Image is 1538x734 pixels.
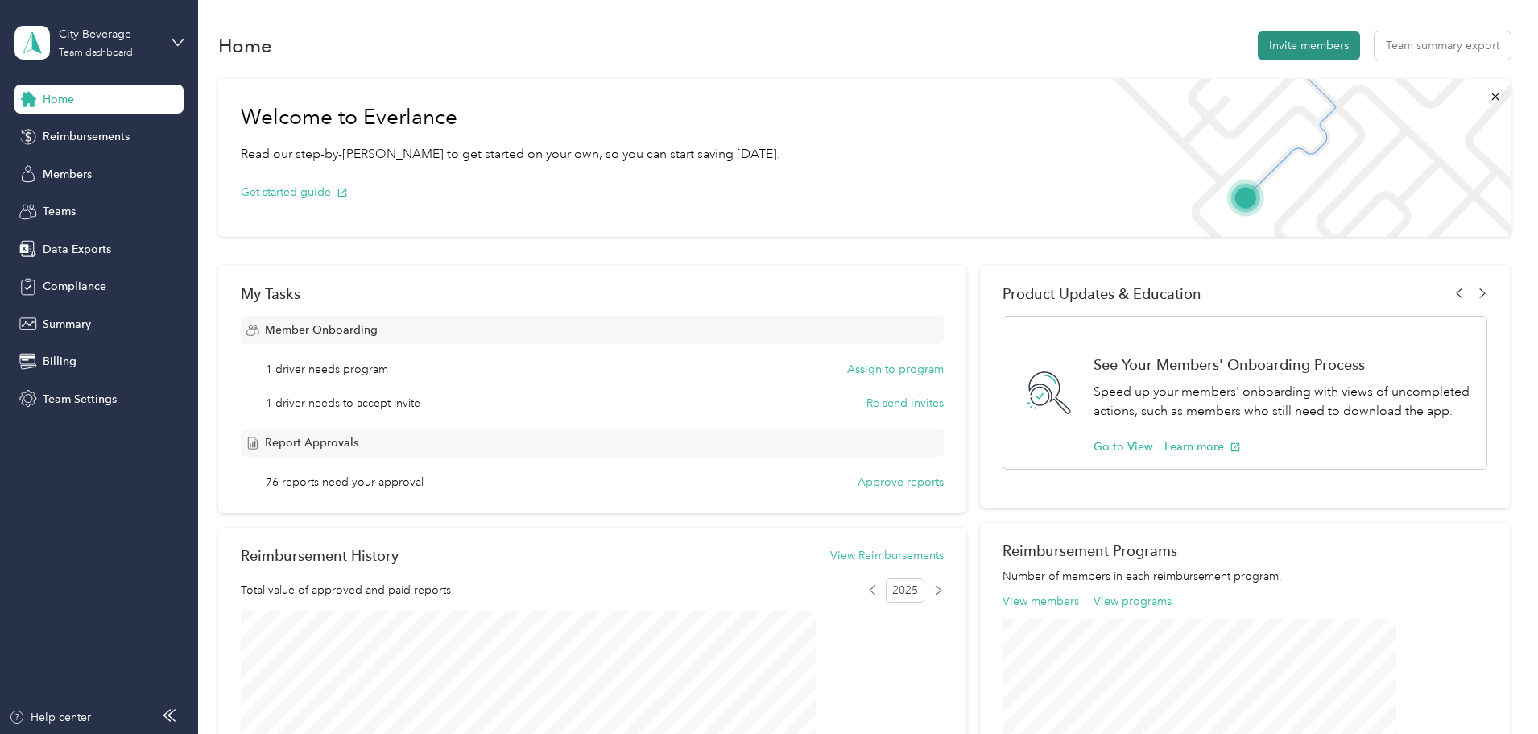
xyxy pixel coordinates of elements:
button: Team summary export [1375,31,1511,60]
span: Member Onboarding [265,321,378,338]
span: 1 driver needs to accept invite [266,395,420,412]
button: Assign to program [847,361,944,378]
div: Team dashboard [59,48,133,58]
h1: Home [218,37,272,54]
span: Compliance [43,278,106,295]
p: Speed up your members' onboarding with views of uncompleted actions, such as members who still ne... [1094,382,1470,421]
span: 1 driver needs program [266,361,388,378]
span: Reimbursements [43,128,130,145]
span: Product Updates & Education [1003,285,1201,302]
button: View Reimbursements [830,547,944,564]
h2: Reimbursement History [241,547,399,564]
button: Help center [9,709,91,726]
h2: Reimbursement Programs [1003,542,1487,559]
span: Team Settings [43,391,117,408]
button: View members [1003,593,1079,610]
p: Read our step-by-[PERSON_NAME] to get started on your own, so you can start saving [DATE]. [241,144,780,164]
div: My Tasks [241,285,944,302]
p: Number of members in each reimbursement program. [1003,568,1487,585]
span: Teams [43,203,76,220]
button: Invite members [1258,31,1360,60]
span: 76 reports need your approval [266,474,424,491]
span: Summary [43,316,91,333]
button: Get started guide [241,184,348,201]
button: Go to View [1094,438,1153,455]
span: 2025 [886,578,924,603]
span: Total value of approved and paid reports [241,582,451,599]
span: Data Exports [43,241,111,258]
span: Home [43,91,74,108]
div: City Beverage [59,26,159,43]
span: Members [43,166,92,183]
button: View programs [1094,593,1172,610]
span: Billing [43,353,76,370]
button: Re-send invites [866,395,944,412]
iframe: Everlance-gr Chat Button Frame [1448,644,1538,734]
img: Welcome to everlance [1097,79,1510,237]
h1: Welcome to Everlance [241,105,780,131]
button: Learn more [1164,438,1241,455]
button: Approve reports [858,474,944,491]
span: Report Approvals [265,434,358,451]
h1: See Your Members' Onboarding Process [1094,356,1470,373]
